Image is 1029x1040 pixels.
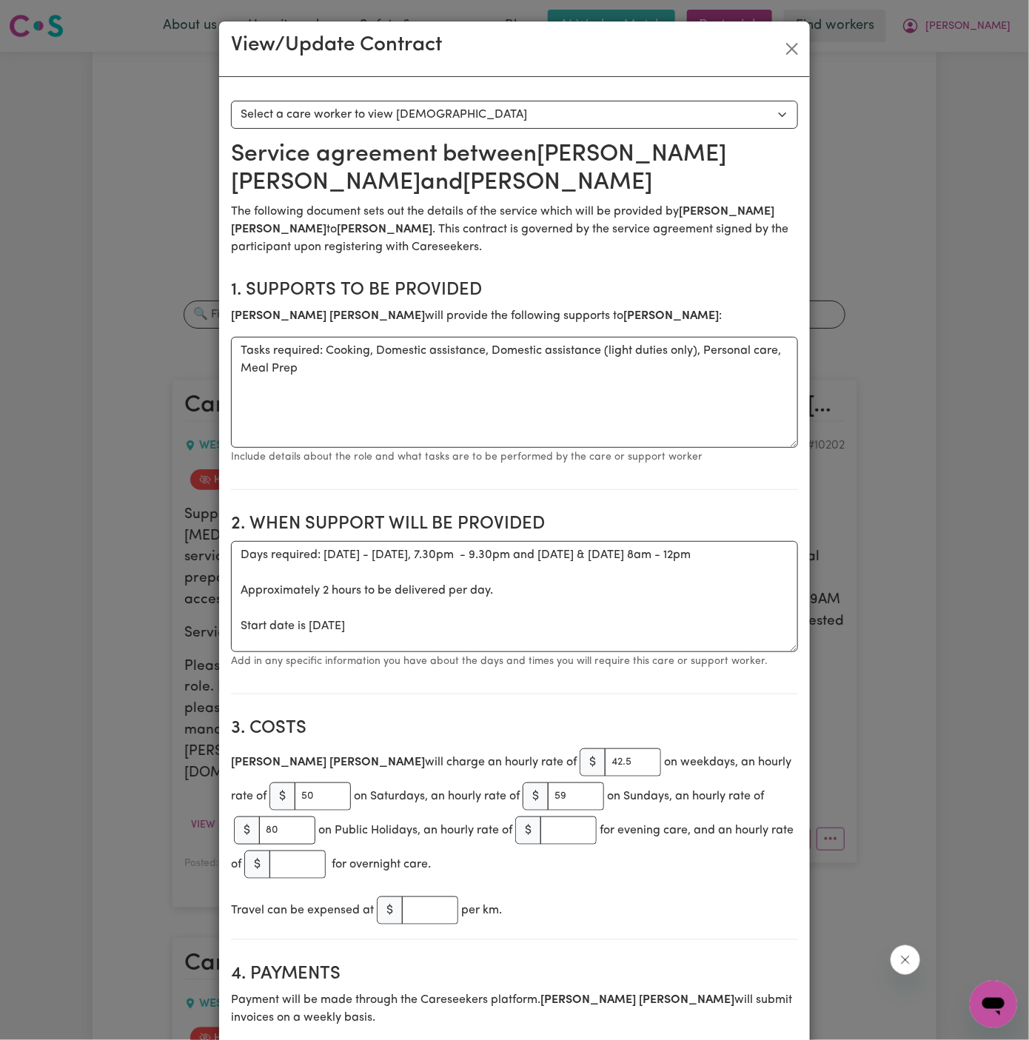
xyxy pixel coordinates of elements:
span: $ [234,816,260,845]
span: Need any help? [9,10,90,22]
small: Add in any specific information you have about the days and times you will require this care or s... [231,656,768,667]
h2: 3. Costs [231,718,798,739]
small: Include details about the role and what tasks are to be performed by the care or support worker [231,452,703,463]
b: [PERSON_NAME] [337,224,432,235]
span: $ [580,748,606,776]
b: [PERSON_NAME] [PERSON_NAME] [231,756,425,768]
iframe: Close message [891,945,920,975]
button: Close [780,37,804,61]
textarea: Tasks required: Cooking, Domestic assistance, Domestic assistance (light duties only), Personal c... [231,337,798,448]
span: $ [515,816,541,845]
span: $ [244,851,270,879]
b: [PERSON_NAME] [623,310,719,322]
div: will charge an hourly rate of on weekdays, an hourly rate of on Saturdays, an hourly rate of on S... [231,745,798,882]
div: Travel can be expensed at per km. [231,893,798,927]
h2: 4. Payments [231,964,798,985]
h2: 1. Supports to be provided [231,280,798,301]
span: $ [269,782,295,811]
p: Payment will be made through the Careseekers platform. will submit invoices on a weekly basis. [231,991,798,1027]
span: $ [523,782,549,811]
textarea: Days required: [DATE] - [DATE], 7.30pm - 9.30pm and [DATE] & [DATE] 8am - 12pm Approximately 2 ho... [231,541,798,652]
p: will provide the following supports to : [231,307,798,325]
span: $ [377,896,403,925]
b: [PERSON_NAME] [PERSON_NAME] [540,994,734,1006]
h3: View/Update Contract [231,33,442,58]
b: [PERSON_NAME] [PERSON_NAME] [231,310,425,322]
h2: 2. When support will be provided [231,514,798,535]
iframe: Button to launch messaging window [970,981,1017,1028]
h2: Service agreement between [PERSON_NAME] [PERSON_NAME] and [PERSON_NAME] [231,141,798,198]
p: The following document sets out the details of the service which will be provided by to . This co... [231,203,798,256]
